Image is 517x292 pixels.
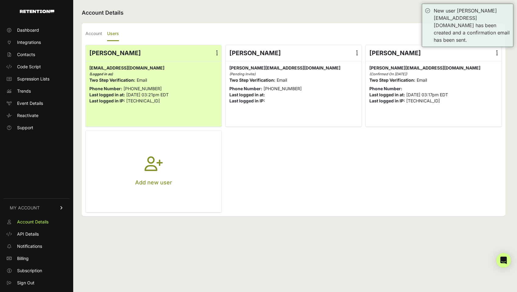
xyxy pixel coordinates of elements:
[17,255,29,262] span: Billing
[86,131,221,212] button: Add new user
[17,88,31,94] span: Trends
[17,112,38,119] span: Reactivate
[4,98,70,108] a: Event Details
[4,217,70,227] a: Account Details
[20,10,54,13] img: Retention.com
[17,64,41,70] span: Code Script
[4,198,70,217] a: MY ACCOUNT
[17,125,33,131] span: Support
[4,123,70,133] a: Support
[17,27,39,33] span: Dashboard
[4,111,70,120] a: Reactivate
[369,98,405,103] strong: Last logged in IP:
[89,92,125,97] strong: Last logged in at:
[82,9,505,17] h2: Account Details
[126,98,160,103] span: [TECHNICAL_ID]
[4,50,70,59] a: Contacts
[406,98,440,103] span: [TECHNICAL_ID]
[17,219,48,225] span: Account Details
[17,39,41,45] span: Integrations
[4,266,70,276] a: Subscription
[17,268,42,274] span: Subscription
[4,37,70,47] a: Integrations
[89,98,125,103] strong: Last logged in IP:
[229,77,275,83] strong: Two Step Verification:
[229,92,265,97] strong: Last logged in at:
[17,76,49,82] span: Supression Lists
[10,205,40,211] span: MY ACCOUNT
[4,86,70,96] a: Trends
[496,253,511,268] div: Open Intercom Messenger
[4,241,70,251] a: Notifications
[4,25,70,35] a: Dashboard
[89,72,113,76] i: (Logged in as)
[86,45,221,61] div: [PERSON_NAME]
[369,77,415,83] strong: Two Step Verification:
[89,86,122,91] strong: Phone Number:
[4,229,70,239] a: API Details
[369,92,405,97] strong: Last logged in at:
[4,254,70,263] a: Billing
[137,77,147,83] span: Email
[434,7,510,44] div: New user [PERSON_NAME][EMAIL_ADDRESS][DOMAIN_NAME] has been created and a confirmation email has ...
[369,86,402,91] strong: Phone Number:
[229,72,256,76] i: (Pending Invite)
[369,72,407,76] i: (Confirmed On [DATE])
[17,243,42,249] span: Notifications
[17,100,43,106] span: Event Details
[366,45,501,61] div: [PERSON_NAME]
[85,27,102,41] label: Account
[229,86,262,91] strong: Phone Number:
[135,178,172,187] p: Add new user
[277,77,287,83] span: Email
[369,65,480,70] span: [PERSON_NAME][EMAIL_ADDRESS][DOMAIN_NAME]
[229,98,265,103] strong: Last logged in IP:
[4,74,70,84] a: Supression Lists
[17,52,35,58] span: Contacts
[124,86,162,91] span: [PHONE_NUMBER]
[17,280,34,286] span: Sign Out
[107,27,119,41] label: Users
[89,77,135,83] strong: Two Step Verification:
[229,65,340,70] span: [PERSON_NAME][EMAIL_ADDRESS][DOMAIN_NAME]
[406,92,448,97] span: [DATE] 03:17pm EDT
[89,65,164,70] span: [EMAIL_ADDRESS][DOMAIN_NAME]
[4,62,70,72] a: Code Script
[226,45,361,61] div: [PERSON_NAME]
[126,92,169,97] span: [DATE] 03:21pm EDT
[4,278,70,288] a: Sign Out
[417,77,427,83] span: Email
[17,231,39,237] span: API Details
[264,86,302,91] span: [PHONE_NUMBER]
